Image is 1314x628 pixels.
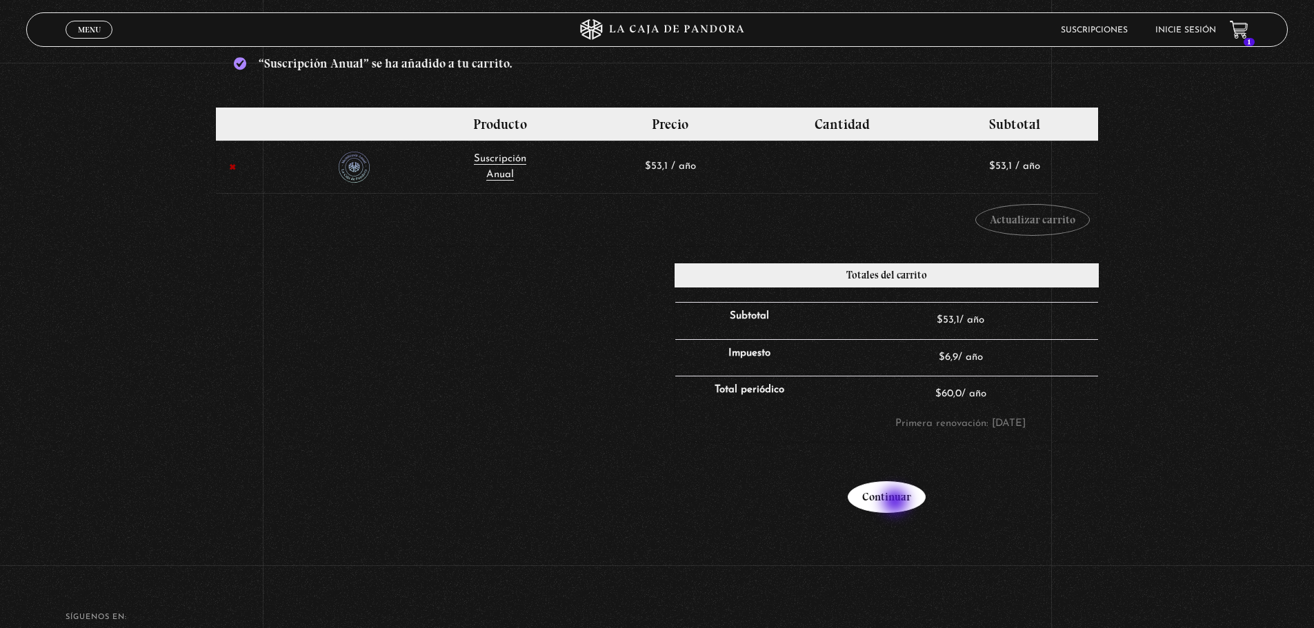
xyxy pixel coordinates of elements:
[935,389,942,399] span: $
[73,37,106,47] span: Cerrar
[989,161,995,172] span: $
[675,302,823,339] th: Subtotal
[937,315,959,325] span: 53,1
[975,204,1090,236] button: Actualizar carrito
[1061,26,1128,34] a: Suscripciones
[895,418,1026,429] small: Primera renovación: [DATE]
[66,614,1248,621] h4: SÍguenos en:
[1230,21,1248,39] a: 1
[474,154,526,181] a: Suscripción Anual
[1015,161,1040,172] span: / año
[989,161,1012,172] bdi: 53,1
[848,481,926,513] a: Continuar
[645,161,668,172] bdi: 53,1
[215,43,1098,82] div: “Suscripción Anual” se ha añadido a tu carrito.
[474,154,526,164] span: Suscripción
[823,339,1097,376] td: / año
[823,302,1097,339] td: / año
[931,108,1098,141] th: Subtotal
[937,315,943,325] span: $
[1155,26,1216,34] a: Inicie sesión
[587,108,754,141] th: Precio
[224,159,240,175] a: Eliminar Suscripción Anual del carrito
[935,389,962,399] span: 60,0
[754,108,931,141] th: Cantidad
[78,26,101,34] span: Menu
[671,161,696,172] span: / año
[675,263,1098,287] h2: Totales del carrito
[939,352,945,363] span: $
[413,108,587,141] th: Producto
[675,339,823,376] th: Impuesto
[939,352,958,363] span: 6,9
[1244,38,1255,46] span: 1
[823,376,1097,442] td: / año
[645,161,651,172] span: $
[675,376,823,442] th: Total periódico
